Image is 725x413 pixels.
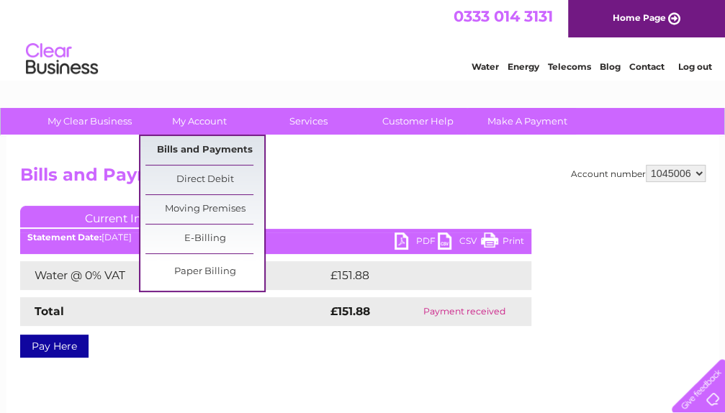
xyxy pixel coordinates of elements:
a: Log out [677,61,711,72]
td: Payment received [397,297,531,326]
a: Water [472,61,499,72]
a: Direct Debit [145,165,264,194]
a: Pay Here [20,335,89,358]
a: Print [481,232,524,253]
img: logo.png [25,37,99,81]
td: Water @ 0% VAT [20,261,327,290]
h2: Bills and Payments [20,165,706,192]
a: Contact [629,61,665,72]
a: Blog [600,61,621,72]
a: Paper Billing [145,258,264,286]
a: My Account [140,108,258,135]
a: E-Billing [145,224,264,253]
a: Current Invoice [20,206,236,227]
a: 0333 014 3131 [454,7,553,25]
a: My Clear Business [30,108,149,135]
a: Energy [508,61,539,72]
a: Bills and Payments [145,136,264,165]
strong: Total [35,304,64,318]
a: Make A Payment [468,108,587,135]
div: Account number [571,165,706,182]
strong: £151.88 [330,304,370,318]
div: Clear Business is a trading name of Verastar Limited (registered in [GEOGRAPHIC_DATA] No. 3667643... [23,8,703,70]
a: Services [249,108,368,135]
a: Telecoms [548,61,591,72]
a: CSV [438,232,481,253]
b: Statement Date: [27,232,102,242]
div: [DATE] [20,232,531,242]
a: PDF [395,232,438,253]
td: £151.88 [327,261,504,290]
a: Moving Premises [145,195,264,224]
a: Customer Help [359,108,477,135]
